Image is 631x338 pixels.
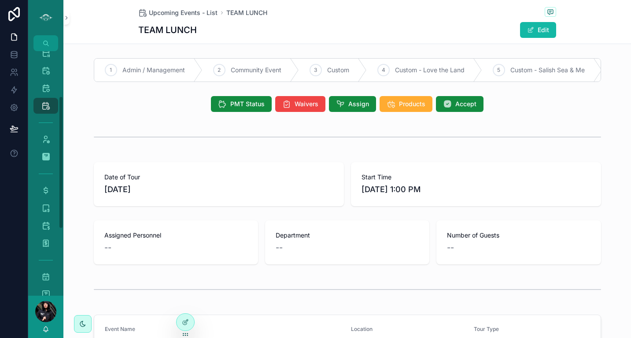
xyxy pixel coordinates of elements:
[447,231,590,240] span: Number of Guests
[351,326,373,332] span: Location
[276,231,419,240] span: Department
[122,66,185,74] span: Admin / Management
[510,66,585,74] span: Custom - Salish Sea & Me
[28,51,63,296] div: scrollable content
[211,96,272,112] button: PMT Status
[231,66,281,74] span: Community Event
[362,173,590,182] span: Start Time
[149,8,218,17] span: Upcoming Events - List
[327,66,349,74] span: Custom
[520,22,556,38] button: Edit
[104,173,333,182] span: Date of Tour
[226,8,267,17] a: TEAM LUNCH
[497,67,500,74] span: 5
[382,67,385,74] span: 4
[104,231,247,240] span: Assigned Personnel
[380,96,432,112] button: Products
[329,96,376,112] button: Assign
[295,100,318,108] span: Waivers
[395,66,465,74] span: Custom - Love the Land
[105,326,135,332] span: Event Name
[39,11,53,25] img: App logo
[447,241,454,254] span: --
[348,100,369,108] span: Assign
[362,183,590,196] span: [DATE] 1:00 PM
[138,24,197,36] h1: TEAM LUNCH
[218,67,221,74] span: 2
[276,241,283,254] span: --
[455,100,476,108] span: Accept
[104,241,111,254] span: --
[110,67,112,74] span: 1
[474,326,499,332] span: Tour Type
[436,96,483,112] button: Accept
[399,100,425,108] span: Products
[138,8,218,17] a: Upcoming Events - List
[104,183,333,196] span: [DATE]
[275,96,325,112] button: Waivers
[230,100,265,108] span: PMT Status
[314,67,317,74] span: 3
